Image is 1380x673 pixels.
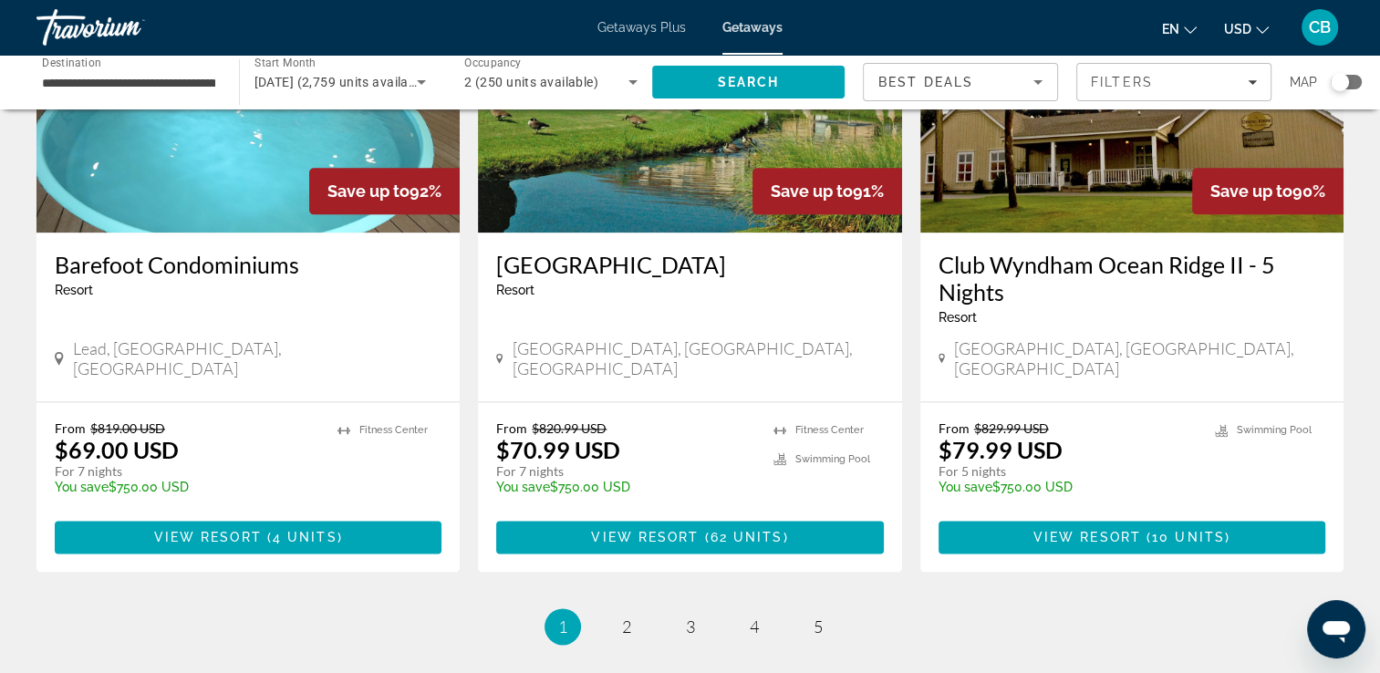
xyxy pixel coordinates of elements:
[464,57,522,69] span: Occupancy
[55,251,441,278] a: Barefoot Condominiums
[42,72,215,94] input: Select destination
[90,420,165,436] span: $819.00 USD
[1192,168,1344,214] div: 90%
[1307,600,1365,658] iframe: Button to launch messaging window
[55,480,109,494] span: You save
[359,424,428,436] span: Fitness Center
[558,616,567,637] span: 1
[939,251,1325,305] a: Club Wyndham Ocean Ridge II - 5 Nights
[795,424,864,436] span: Fitness Center
[1296,8,1344,47] button: User Menu
[591,530,699,544] span: View Resort
[974,420,1049,436] span: $829.99 USD
[55,463,319,480] p: For 7 nights
[496,283,534,297] span: Resort
[878,75,973,89] span: Best Deals
[939,463,1197,480] p: For 5 nights
[254,75,431,89] span: [DATE] (2,759 units available)
[309,168,460,214] div: 92%
[55,283,93,297] span: Resort
[327,181,410,201] span: Save up to
[717,75,779,89] span: Search
[939,310,977,325] span: Resort
[1091,75,1153,89] span: Filters
[622,616,631,637] span: 2
[1210,181,1292,201] span: Save up to
[73,338,442,378] span: Lead, [GEOGRAPHIC_DATA], [GEOGRAPHIC_DATA]
[1141,530,1230,544] span: ( )
[254,57,316,69] span: Start Month
[55,480,319,494] p: $750.00 USD
[273,530,337,544] span: 4 units
[1237,424,1312,436] span: Swimming Pool
[496,420,527,436] span: From
[939,420,970,436] span: From
[55,436,179,463] p: $69.00 USD
[496,521,883,554] button: View Resort(62 units)
[496,480,754,494] p: $750.00 USD
[1033,530,1141,544] span: View Resort
[939,521,1325,554] button: View Resort(10 units)
[1309,18,1331,36] span: CB
[795,453,870,465] span: Swimming Pool
[750,616,759,637] span: 4
[36,4,219,51] a: Travorium
[652,66,846,98] button: Search
[262,530,343,544] span: ( )
[36,608,1344,645] nav: Pagination
[55,420,86,436] span: From
[699,530,788,544] span: ( )
[939,436,1063,463] p: $79.99 USD
[496,436,620,463] p: $70.99 USD
[496,463,754,480] p: For 7 nights
[814,616,823,637] span: 5
[464,75,598,89] span: 2 (250 units available)
[154,530,262,544] span: View Resort
[686,616,695,637] span: 3
[1224,16,1269,42] button: Change currency
[532,420,607,436] span: $820.99 USD
[939,480,1197,494] p: $750.00 USD
[711,530,783,544] span: 62 units
[496,480,550,494] span: You save
[878,71,1043,93] mat-select: Sort by
[1162,22,1179,36] span: en
[771,181,853,201] span: Save up to
[42,56,101,68] span: Destination
[1162,16,1197,42] button: Change language
[1152,530,1225,544] span: 10 units
[752,168,902,214] div: 91%
[496,251,883,278] a: [GEOGRAPHIC_DATA]
[55,521,441,554] button: View Resort(4 units)
[939,480,992,494] span: You save
[1076,63,1271,101] button: Filters
[597,20,686,35] a: Getaways Plus
[1290,69,1317,95] span: Map
[722,20,783,35] a: Getaways
[513,338,884,378] span: [GEOGRAPHIC_DATA], [GEOGRAPHIC_DATA], [GEOGRAPHIC_DATA]
[954,338,1325,378] span: [GEOGRAPHIC_DATA], [GEOGRAPHIC_DATA], [GEOGRAPHIC_DATA]
[1224,22,1251,36] span: USD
